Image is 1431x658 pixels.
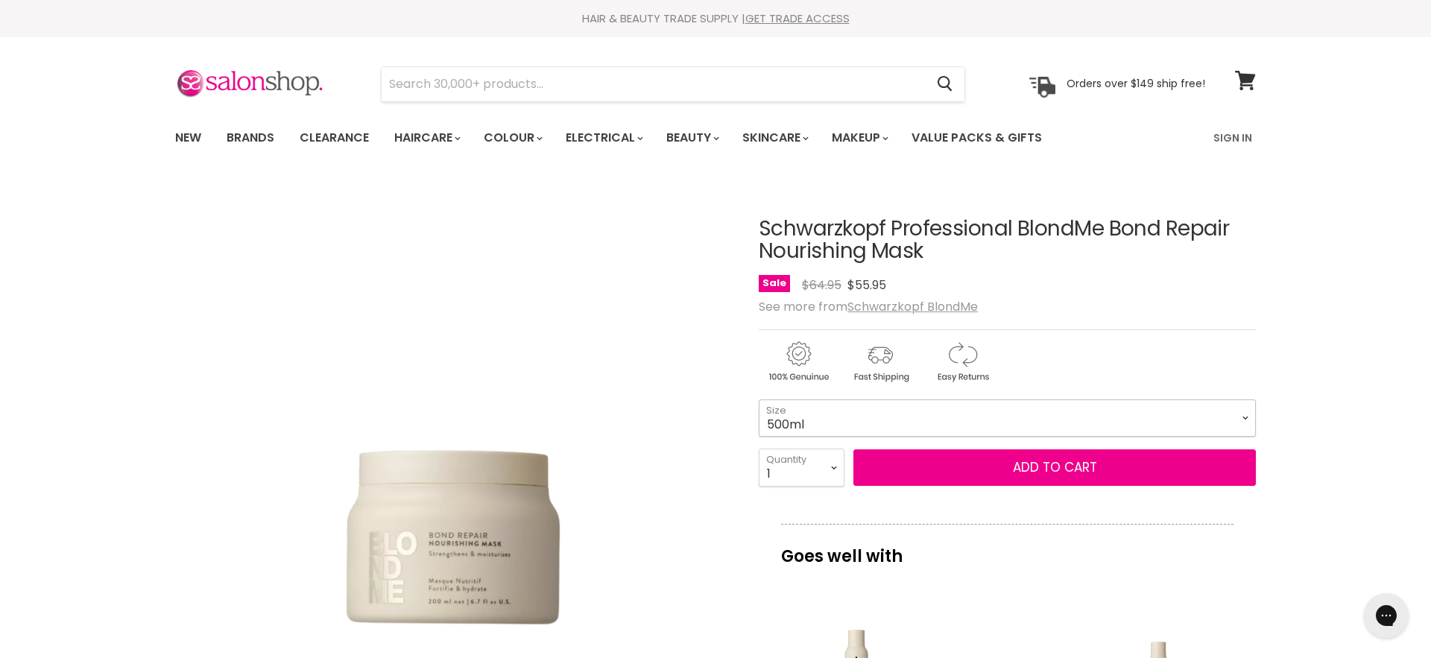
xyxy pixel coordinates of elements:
p: Goes well with [781,524,1233,573]
img: tab_keywords_by_traffic_grey.svg [148,86,160,98]
a: Electrical [555,122,652,154]
span: See more from [759,298,978,315]
a: Value Packs & Gifts [900,122,1053,154]
span: $55.95 [847,276,886,294]
iframe: Gorgias live chat messenger [1356,588,1416,643]
img: tab_domain_overview_orange.svg [40,86,52,98]
span: $64.95 [802,276,841,294]
div: v 4.0.25 [42,24,73,36]
div: HAIR & BEAUTY TRADE SUPPLY | [157,11,1274,26]
a: GET TRADE ACCESS [745,10,850,26]
form: Product [381,66,965,102]
a: Schwarzkopf BlondMe [847,298,978,315]
button: Search [925,67,964,101]
a: Clearance [288,122,380,154]
input: Search [382,67,925,101]
img: shipping.gif [841,339,920,385]
a: Haircare [383,122,470,154]
p: Orders over $149 ship free! [1067,77,1205,90]
a: Brands [215,122,285,154]
select: Quantity [759,449,844,486]
div: Keywords by Traffic [165,88,251,98]
img: returns.gif [923,339,1002,385]
button: Add to cart [853,449,1256,487]
nav: Main [157,116,1274,159]
a: New [164,122,212,154]
img: logo_orange.svg [24,24,36,36]
a: Makeup [821,122,897,154]
div: Domain: [DOMAIN_NAME] [39,39,164,51]
img: genuine.gif [759,339,838,385]
h1: Schwarzkopf Professional BlondMe Bond Repair Nourishing Mask [759,218,1256,264]
span: Sale [759,275,790,292]
ul: Main menu [164,116,1129,159]
a: Beauty [655,122,728,154]
a: Skincare [731,122,818,154]
span: Add to cart [1013,458,1097,476]
div: Domain Overview [57,88,133,98]
img: website_grey.svg [24,39,36,51]
a: Colour [473,122,552,154]
a: Sign In [1204,122,1261,154]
